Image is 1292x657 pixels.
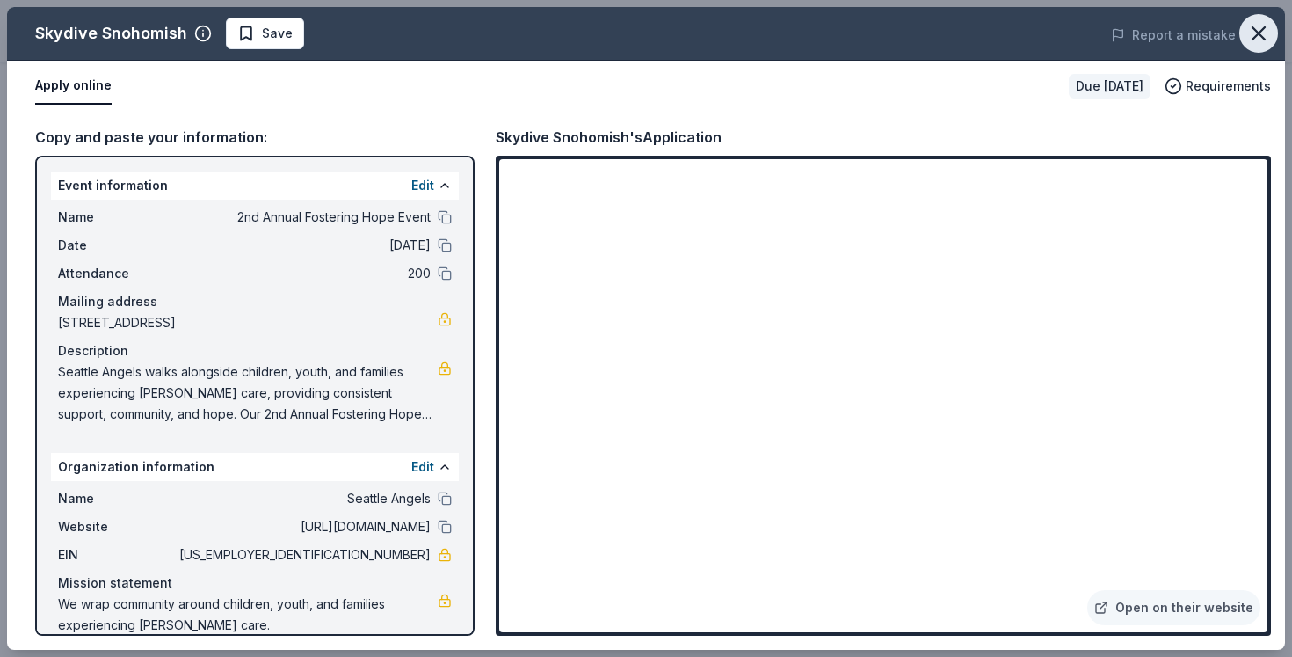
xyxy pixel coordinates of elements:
span: Seattle Angels [176,488,431,509]
span: Website [58,516,176,537]
div: Event information [51,172,459,200]
span: Seattle Angels walks alongside children, youth, and families experiencing [PERSON_NAME] care, pro... [58,361,438,425]
button: Requirements [1165,76,1271,97]
button: Edit [411,175,434,196]
a: Open on their website [1087,590,1260,625]
div: Skydive Snohomish [35,19,187,47]
button: Save [226,18,304,49]
div: Description [58,340,452,361]
span: Save [262,23,293,44]
span: 2nd Annual Fostering Hope Event [176,207,431,228]
div: Mission statement [58,573,452,594]
span: [DATE] [176,235,431,256]
span: Name [58,207,176,228]
div: Organization information [51,453,459,481]
button: Apply online [35,68,112,105]
span: Name [58,488,176,509]
span: Requirements [1186,76,1271,97]
span: [US_EMPLOYER_IDENTIFICATION_NUMBER] [176,544,431,566]
div: Mailing address [58,291,452,312]
button: Edit [411,456,434,478]
span: Date [58,235,176,256]
span: [STREET_ADDRESS] [58,312,438,333]
div: Copy and paste your information: [35,126,475,149]
div: Skydive Snohomish's Application [496,126,722,149]
div: Due [DATE] [1069,74,1150,99]
span: Attendance [58,263,176,284]
span: We wrap community around children, youth, and families experiencing [PERSON_NAME] care. [58,594,438,636]
span: [URL][DOMAIN_NAME] [176,516,431,537]
span: 200 [176,263,431,284]
span: EIN [58,544,176,566]
button: Report a mistake [1111,25,1236,46]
